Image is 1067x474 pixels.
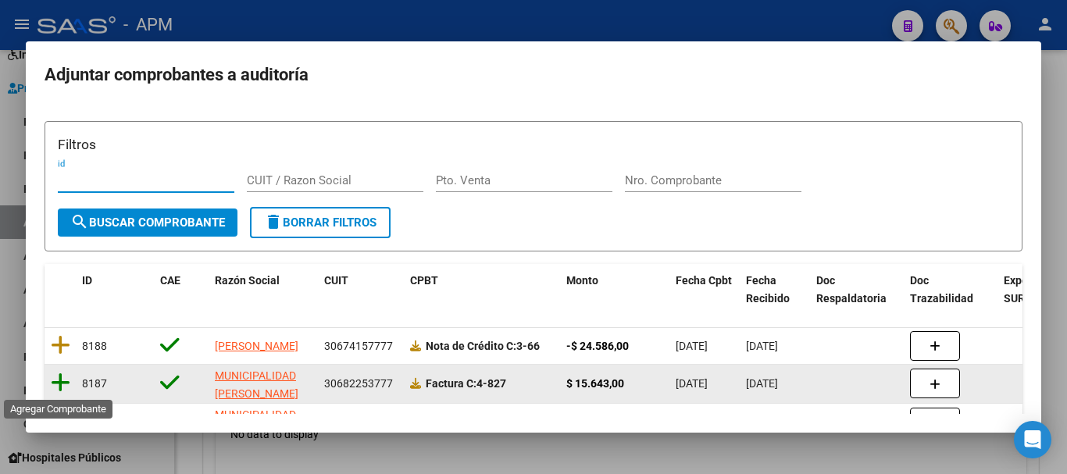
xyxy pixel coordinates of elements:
span: 30674157777 [324,340,393,352]
span: CUIT [324,274,348,287]
h3: Filtros [58,134,1009,155]
datatable-header-cell: CUIT [318,264,404,315]
span: [DATE] [676,377,708,390]
span: Fecha Recibido [746,274,790,305]
datatable-header-cell: CAE [154,264,209,315]
span: [DATE] [676,340,708,352]
span: Monto [566,274,598,287]
span: [PERSON_NAME] [215,340,298,352]
div: Open Intercom Messenger [1014,421,1051,458]
datatable-header-cell: Doc Respaldatoria [810,264,904,315]
span: 30682253777 [324,377,393,390]
span: Factura C: [426,377,476,390]
span: [DATE] [746,377,778,390]
strong: 4-827 [426,377,506,390]
strong: 3-66 [426,340,540,352]
span: Buscar Comprobante [70,216,225,230]
strong: -$ 24.586,00 [566,340,629,352]
span: 8187 [82,377,107,390]
span: [DATE] [746,340,778,352]
datatable-header-cell: ID [76,264,154,315]
span: CPBT [410,274,438,287]
datatable-header-cell: Fecha Recibido [740,264,810,315]
datatable-header-cell: Razón Social [209,264,318,315]
button: Borrar Filtros [250,207,391,238]
datatable-header-cell: Doc Trazabilidad [904,264,997,315]
span: MUNICIPALIDAD [PERSON_NAME] [215,369,298,400]
span: CAE [160,274,180,287]
h2: Adjuntar comprobantes a auditoría [45,60,1022,90]
span: ID [82,274,92,287]
span: Razón Social [215,274,280,287]
datatable-header-cell: Monto [560,264,669,315]
mat-icon: delete [264,212,283,231]
datatable-header-cell: Fecha Cpbt [669,264,740,315]
button: Buscar Comprobante [58,208,237,237]
span: Doc Respaldatoria [816,274,887,305]
span: Nota de Crédito C: [426,340,516,352]
span: Borrar Filtros [264,216,376,230]
span: 8188 [82,340,107,352]
span: MUNICIPALIDAD [PERSON_NAME][GEOGRAPHIC_DATA] [215,408,320,457]
datatable-header-cell: CPBT [404,264,560,315]
strong: $ 15.643,00 [566,377,624,390]
span: Doc Trazabilidad [910,274,973,305]
mat-icon: search [70,212,89,231]
span: Fecha Cpbt [676,274,732,287]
